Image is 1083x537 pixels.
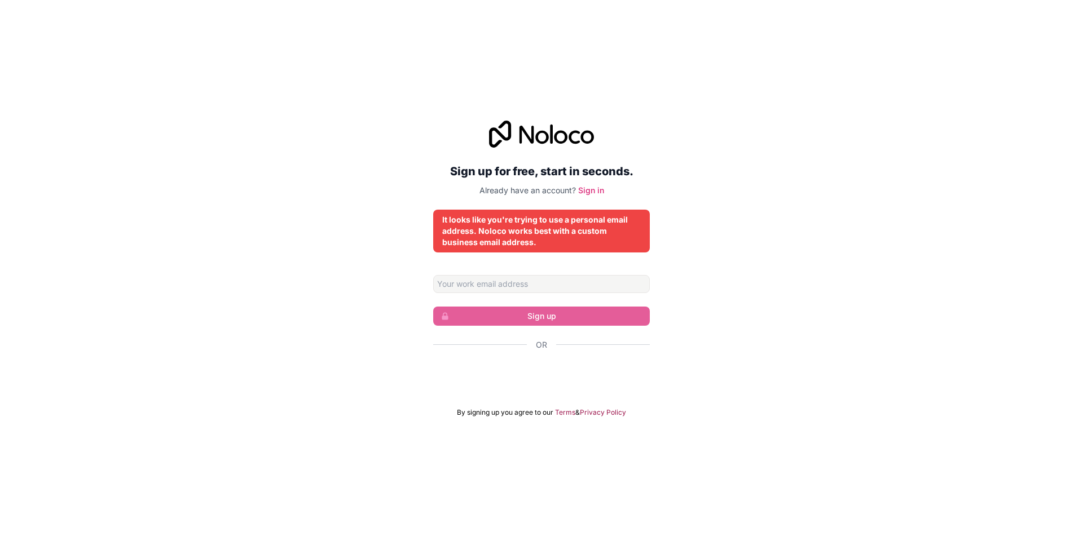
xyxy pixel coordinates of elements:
h2: Sign up for free, start in seconds. [433,161,650,181]
button: Sign up [433,307,650,326]
div: It looks like you're trying to use a personal email address. Noloco works best with a custom busi... [442,214,641,248]
span: By signing up you agree to our [457,408,553,417]
span: & [575,408,580,417]
iframe: Bouton "Se connecter avec Google" [428,363,655,388]
a: Sign in [578,185,604,195]
a: Terms [555,408,575,417]
input: Email address [433,275,650,293]
span: Or [536,339,547,350]
span: Already have an account? [479,185,576,195]
a: Privacy Policy [580,408,626,417]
